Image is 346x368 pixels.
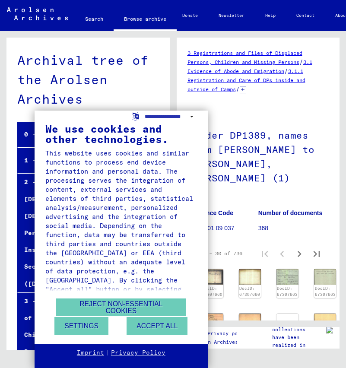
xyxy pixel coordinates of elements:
button: Reject non-essential cookies [56,298,186,316]
a: Imprint [77,349,104,357]
button: Accept all [127,317,187,335]
button: Settings [54,317,108,335]
div: This website uses cookies and similar functions to process end device information and personal da... [45,149,197,348]
div: We use cookies and other technologies. [45,124,197,144]
a: Privacy Policy [111,349,165,357]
